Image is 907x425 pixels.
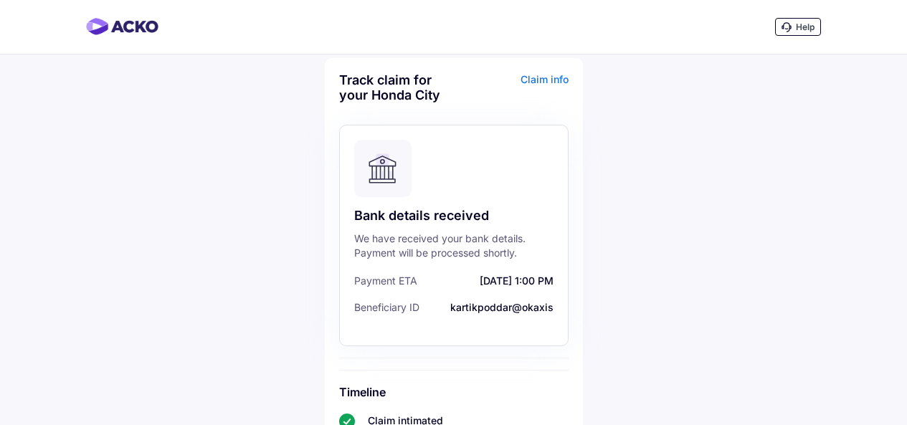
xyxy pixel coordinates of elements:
[421,274,554,287] span: [DATE] 1:00 PM
[423,301,554,313] span: kartikpoddar@okaxis
[339,385,569,399] h6: Timeline
[354,207,554,224] div: Bank details received
[457,72,569,113] div: Claim info
[354,231,554,260] div: We have received your bank details. Payment will be processed shortly.
[796,22,815,32] span: Help
[354,274,417,287] span: Payment ETA
[339,72,450,102] div: Track claim for your Honda City
[354,301,419,313] span: Beneficiary ID
[86,18,158,35] img: horizontal-gradient.png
